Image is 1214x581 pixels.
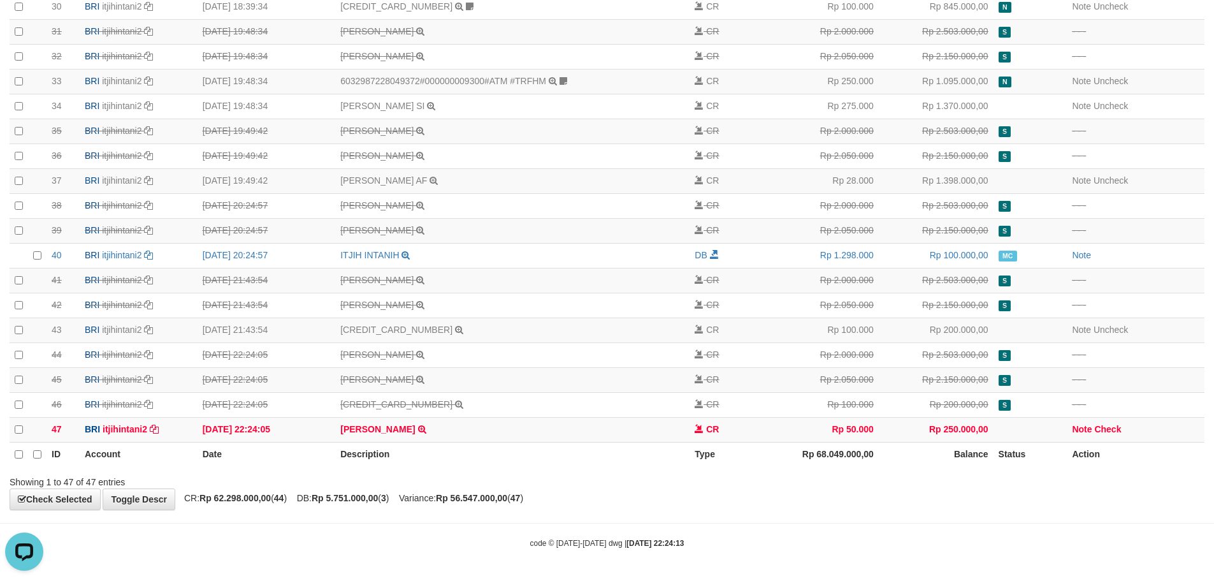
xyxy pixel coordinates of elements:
[102,175,141,186] a: itjihintani2
[756,243,879,268] td: Rp 1.298.000
[144,51,153,61] a: Copy itjihintani2 to clipboard
[706,26,719,36] span: CR
[999,27,1011,38] span: Duplicate/Skipped
[706,76,719,86] span: CR
[1094,424,1121,434] a: Check
[879,268,994,293] td: Rp 2.503.000,00
[102,26,141,36] a: itjihintani2
[1067,392,1204,417] td: - - -
[198,218,336,243] td: [DATE] 20:24:57
[52,1,62,11] span: 30
[52,101,62,111] span: 34
[198,392,336,417] td: [DATE] 22:24:05
[706,151,719,161] span: CR
[52,275,62,285] span: 41
[756,143,879,168] td: Rp 2.050.000
[706,424,719,434] span: CR
[1072,101,1091,111] a: Note
[695,250,707,260] span: DB
[756,293,879,318] td: Rp 2.050.000
[144,225,153,235] a: Copy itjihintani2 to clipboard
[198,318,336,342] td: [DATE] 21:43:54
[85,26,99,36] span: BRI
[999,52,1011,63] span: Duplicate/Skipped
[999,201,1011,212] span: Duplicate/Skipped
[879,293,994,318] td: Rp 2.150.000,00
[879,119,994,143] td: Rp 2.503.000,00
[102,151,141,161] a: itjihintani2
[102,126,141,136] a: itjihintani2
[102,200,141,210] a: itjihintani2
[85,1,99,11] span: BRI
[706,175,719,186] span: CR
[198,44,336,69] td: [DATE] 19:48:34
[85,250,99,260] span: BRI
[198,243,336,268] td: [DATE] 20:24:57
[199,493,271,503] strong: Rp 62.298.000,00
[85,175,99,186] span: BRI
[102,374,141,385] a: itjihintani2
[1072,424,1092,434] a: Note
[52,151,62,161] span: 36
[52,51,62,61] span: 32
[144,175,153,186] a: Copy itjihintani2 to clipboard
[198,168,336,193] td: [DATE] 19:49:42
[879,218,994,243] td: Rp 2.150.000,00
[879,44,994,69] td: Rp 2.150.000,00
[144,151,153,161] a: Copy itjihintani2 to clipboard
[999,126,1011,137] span: Duplicate/Skipped
[381,493,386,503] strong: 3
[85,200,99,210] span: BRI
[1067,193,1204,218] td: - - -
[198,19,336,44] td: [DATE] 19:48:34
[1067,293,1204,318] td: - - -
[879,417,994,442] td: Rp 250.000,00
[144,374,153,385] a: Copy itjihintani2 to clipboard
[340,399,452,409] a: [CREDIT_CARD_NUMBER]
[340,151,414,161] a: [PERSON_NAME]
[198,143,336,168] td: [DATE] 19:49:42
[52,250,62,260] span: 40
[340,51,414,61] a: [PERSON_NAME]
[706,325,719,335] span: CR
[52,200,62,210] span: 38
[102,250,141,260] a: itjihintani2
[706,225,719,235] span: CR
[1067,442,1204,467] th: Action
[178,493,523,503] span: CR: ( ) DB: ( ) Variance: ( )
[102,1,141,11] a: itjihintani2
[879,367,994,392] td: Rp 2.150.000,00
[340,1,452,11] a: [CREDIT_CARD_NUMBER]
[340,374,414,385] a: [PERSON_NAME]
[102,76,141,86] a: itjihintani2
[999,226,1011,237] span: Duplicate/Skipped
[879,69,994,94] td: Rp 1.095.000,00
[994,442,1067,467] th: Status
[150,424,159,434] a: Copy itjihintani2 to clipboard
[52,374,62,385] span: 45
[10,471,496,489] div: Showing 1 to 47 of 47 entries
[1094,1,1128,11] a: Uncheck
[1067,342,1204,367] td: - - -
[85,349,99,360] span: BRI
[198,69,336,94] td: [DATE] 19:48:34
[879,168,994,193] td: Rp 1.398.000,00
[1067,19,1204,44] td: - - -
[436,493,507,503] strong: Rp 56.547.000,00
[144,101,153,111] a: Copy itjihintani2 to clipboard
[879,94,994,119] td: Rp 1.370.000,00
[879,442,994,467] th: Balance
[85,76,99,86] span: BRI
[52,300,62,310] span: 42
[198,94,336,119] td: [DATE] 19:48:34
[85,126,99,136] span: BRI
[999,77,1011,87] span: Has Note
[274,493,284,503] strong: 44
[879,392,994,417] td: Rp 200.000,00
[706,101,719,111] span: CR
[756,119,879,143] td: Rp 2.000.000
[1094,325,1128,335] a: Uncheck
[706,200,719,210] span: CR
[85,399,99,409] span: BRI
[756,367,879,392] td: Rp 2.050.000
